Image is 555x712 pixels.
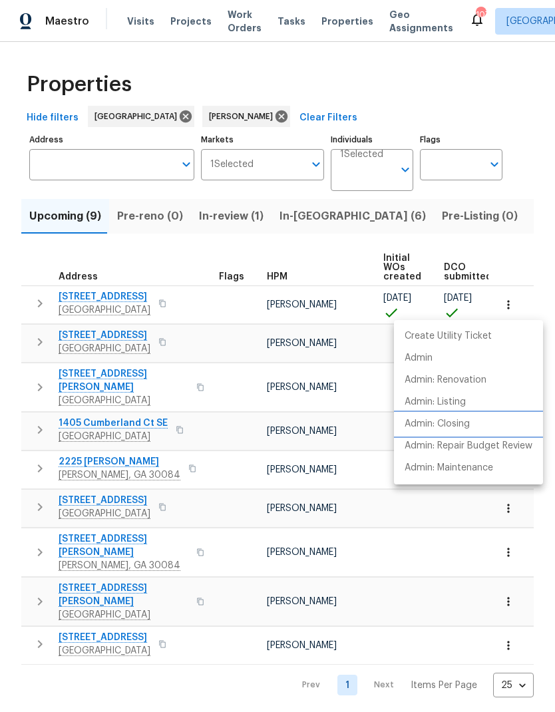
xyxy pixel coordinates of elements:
[405,395,466,409] p: Admin: Listing
[405,373,486,387] p: Admin: Renovation
[405,439,532,453] p: Admin: Repair Budget Review
[405,461,493,475] p: Admin: Maintenance
[405,351,433,365] p: Admin
[405,417,470,431] p: Admin: Closing
[405,329,492,343] p: Create Utility Ticket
